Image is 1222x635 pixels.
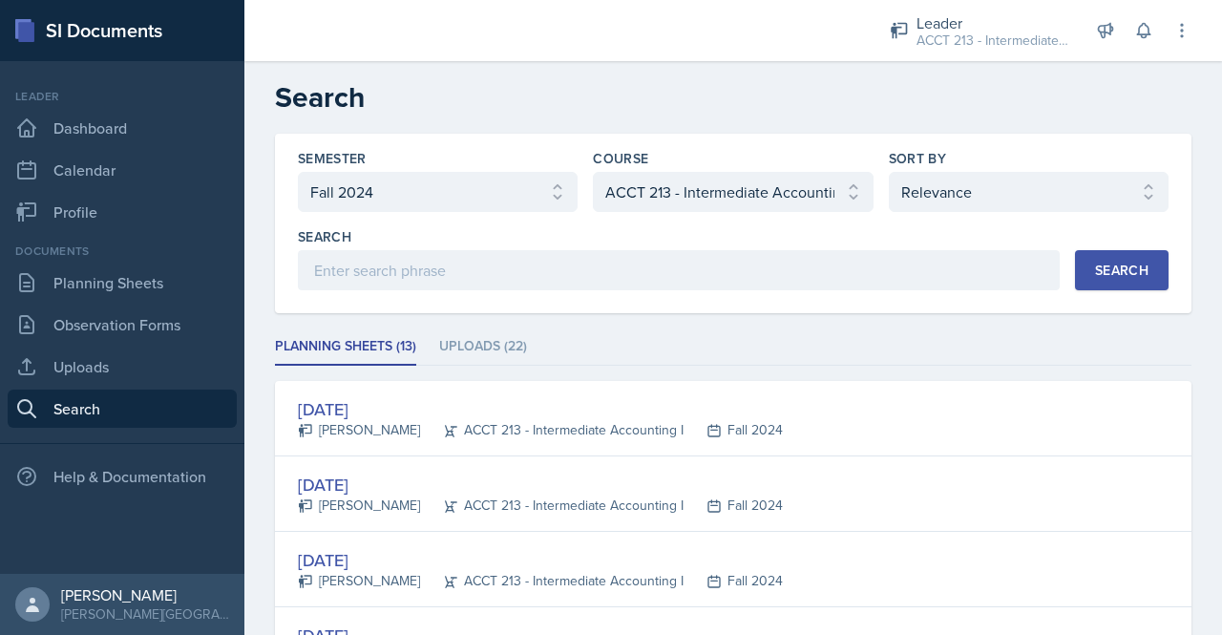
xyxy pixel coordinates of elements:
[8,306,237,344] a: Observation Forms
[593,149,648,168] label: Course
[8,151,237,189] a: Calendar
[684,496,783,516] div: Fall 2024
[8,390,237,428] a: Search
[684,420,783,440] div: Fall 2024
[1095,263,1148,278] div: Search
[8,109,237,147] a: Dashboard
[8,348,237,386] a: Uploads
[298,496,420,516] div: [PERSON_NAME]
[298,250,1060,290] input: Enter search phrase
[1075,250,1169,290] button: Search
[298,547,783,573] div: [DATE]
[8,193,237,231] a: Profile
[916,31,1069,51] div: ACCT 213 - Intermediate Accounting I / Fall 2025
[275,80,1191,115] h2: Search
[420,420,684,440] div: ACCT 213 - Intermediate Accounting I
[298,472,783,497] div: [DATE]
[298,571,420,591] div: [PERSON_NAME]
[420,496,684,516] div: ACCT 213 - Intermediate Accounting I
[8,243,237,260] div: Documents
[298,149,367,168] label: Semester
[916,11,1069,34] div: Leader
[420,571,684,591] div: ACCT 213 - Intermediate Accounting I
[439,328,527,366] li: Uploads (22)
[61,604,229,624] div: [PERSON_NAME][GEOGRAPHIC_DATA]
[298,396,783,422] div: [DATE]
[275,328,416,366] li: Planning Sheets (13)
[8,457,237,496] div: Help & Documentation
[8,264,237,302] a: Planning Sheets
[298,420,420,440] div: [PERSON_NAME]
[298,227,351,246] label: Search
[889,149,946,168] label: Sort By
[61,585,229,604] div: [PERSON_NAME]
[8,88,237,105] div: Leader
[684,571,783,591] div: Fall 2024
